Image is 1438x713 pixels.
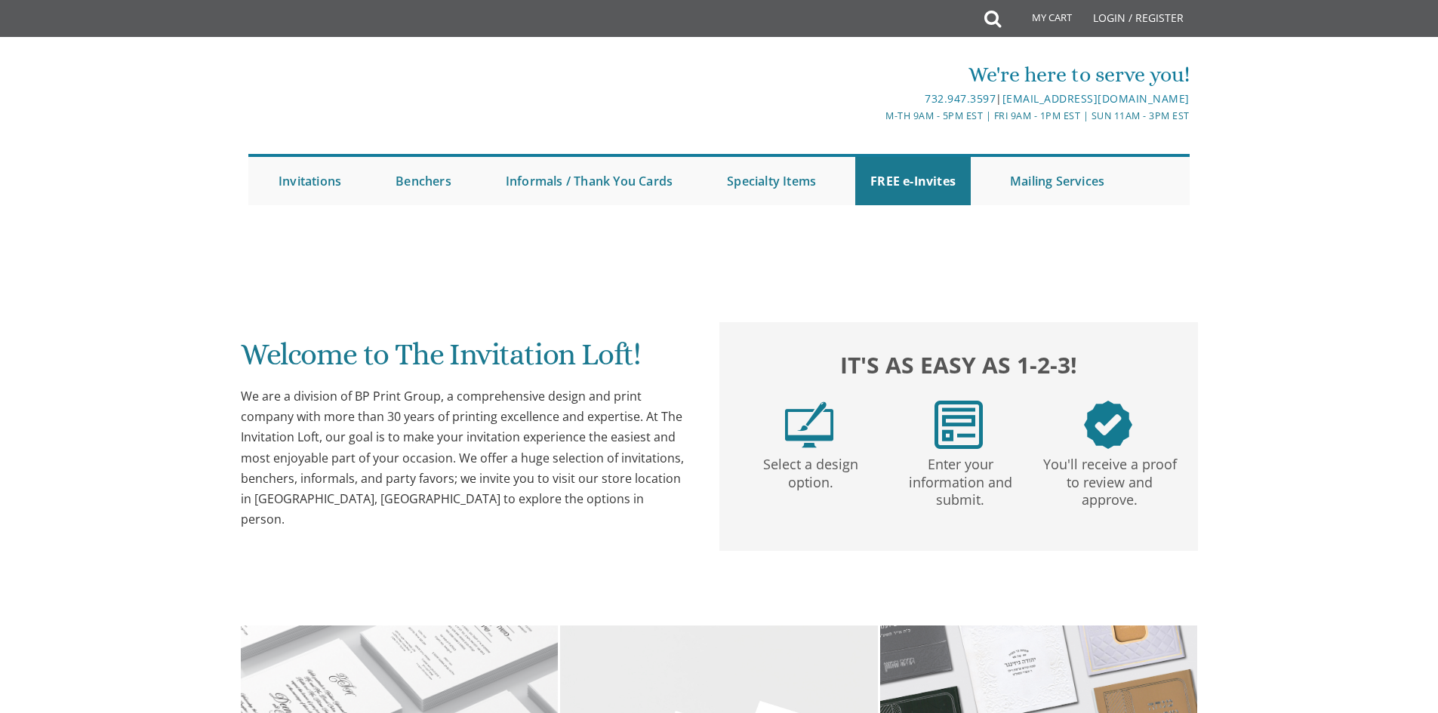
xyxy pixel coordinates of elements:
[1002,91,1190,106] a: [EMAIL_ADDRESS][DOMAIN_NAME]
[241,338,689,383] h1: Welcome to The Invitation Loft!
[712,157,831,205] a: Specialty Items
[999,2,1082,39] a: My Cart
[995,157,1119,205] a: Mailing Services
[1084,401,1132,449] img: step3.png
[563,60,1190,90] div: We're here to serve you!
[263,157,356,205] a: Invitations
[888,449,1032,509] p: Enter your information and submit.
[855,157,971,205] a: FREE e-Invites
[739,449,882,492] p: Select a design option.
[563,108,1190,124] div: M-Th 9am - 5pm EST | Fri 9am - 1pm EST | Sun 11am - 3pm EST
[1038,449,1181,509] p: You'll receive a proof to review and approve.
[785,401,833,449] img: step1.png
[925,91,996,106] a: 732.947.3597
[241,386,689,530] div: We are a division of BP Print Group, a comprehensive design and print company with more than 30 y...
[491,157,688,205] a: Informals / Thank You Cards
[935,401,983,449] img: step2.png
[563,90,1190,108] div: |
[734,348,1183,382] h2: It's as easy as 1-2-3!
[380,157,467,205] a: Benchers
